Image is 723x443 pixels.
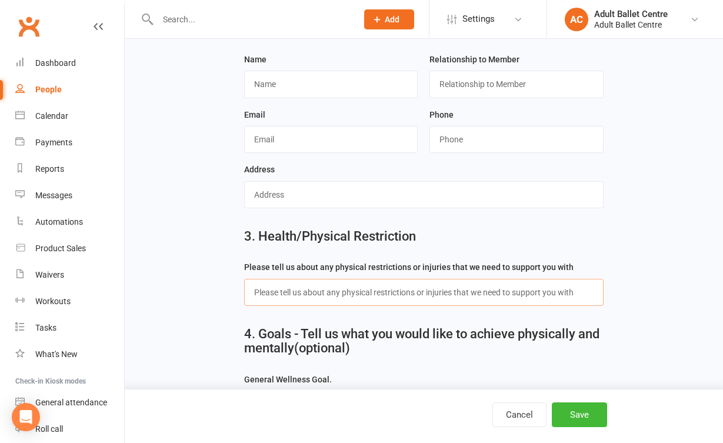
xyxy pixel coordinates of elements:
div: People [35,85,62,94]
div: Roll call [35,424,63,434]
label: Name [244,53,266,66]
input: Search... [154,11,349,28]
a: Dashboard [15,50,124,76]
label: Please tell us about any physical restrictions or injuries that we need to support you with [244,261,574,274]
input: Address [244,181,604,208]
a: Calendar [15,103,124,129]
input: Please tell us about any physical restrictions or injuries that we need to support you with [244,279,604,306]
a: Workouts [15,288,124,315]
div: Calendar [35,111,68,121]
span: Settings [462,6,495,32]
input: Phone [429,126,603,153]
a: Waivers [15,262,124,288]
button: Add [364,9,414,29]
div: Dashboard [35,58,76,68]
a: Tasks [15,315,124,341]
button: Save [552,402,607,427]
div: Payments [35,138,72,147]
button: Cancel [492,402,547,427]
a: Payments [15,129,124,156]
div: Workouts [35,297,71,306]
label: Phone [429,108,454,121]
a: Automations [15,209,124,235]
h2: 4. Goals - Tell us what you would like to achieve physically and mentally [244,327,604,355]
a: Messages [15,182,124,209]
input: Name [244,71,418,98]
a: What's New [15,341,124,368]
label: Relationship to Member [429,53,519,66]
div: Waivers [35,270,64,279]
div: Tasks [35,323,56,332]
h2: 3. Health/Physical Restriction [244,229,604,244]
div: Adult Ballet Centre [594,9,668,19]
div: Automations [35,217,83,227]
div: Open Intercom Messenger [12,403,40,431]
a: Reports [15,156,124,182]
a: People [15,76,124,103]
div: AC [565,8,588,31]
label: Email [244,108,265,121]
span: Add [385,15,399,24]
div: Product Sales [35,244,86,253]
a: Clubworx [14,12,44,41]
a: General attendance kiosk mode [15,389,124,416]
a: Roll call [15,416,124,442]
div: Reports [35,164,64,174]
a: Product Sales [15,235,124,262]
input: Relationship to Member [429,71,603,98]
input: Email [244,126,418,153]
div: What's New [35,349,78,359]
div: Messages [35,191,72,200]
div: Adult Ballet Centre [594,19,668,30]
div: General attendance [35,398,107,407]
span: (optional) [294,341,350,355]
label: General Wellness Goal. [244,373,332,386]
label: Address [244,163,275,176]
